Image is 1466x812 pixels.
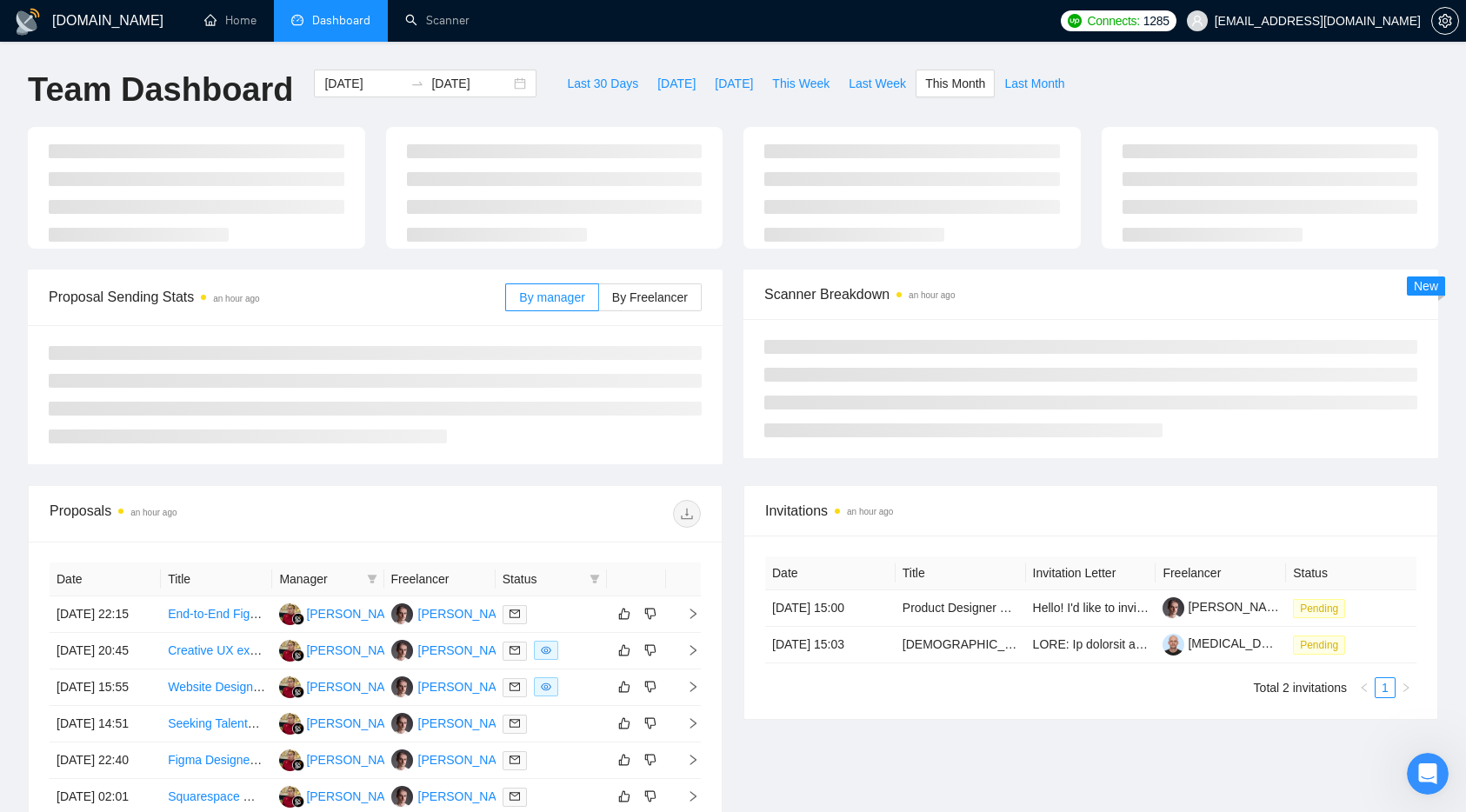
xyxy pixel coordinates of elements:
th: Manager [272,562,383,596]
span: right [673,717,699,729]
span: This Month [925,74,985,93]
button: dislike [640,786,661,807]
li: 1 [1375,677,1396,698]
img: logo [14,8,42,36]
button: like [614,786,635,807]
img: AG [279,676,301,698]
li: Total 2 invitations [1254,677,1347,698]
img: gigradar-bm.png [292,795,304,808]
time: an hour ago [909,290,955,300]
span: Proposal Sending Stats [49,286,505,308]
td: [DATE] 15:55 [50,669,161,706]
img: gigradar-bm.png [292,722,304,735]
a: Figma Designer Needed for App Redesign [168,753,396,767]
img: c1C7RLOuIqWGUqC5q0T5g_uXYEr0nxaCA-yUGdWtBsKA4uU0FIzoRkz0CeEuyj6lff [1163,597,1184,619]
th: Invitation Letter [1026,556,1156,590]
input: Start date [324,74,403,93]
td: Seeking Talented UI/UX Designer for Modern Digital Products [161,706,272,742]
span: right [673,754,699,766]
img: c1yZ1MxMenIC6Wrw_sqpULIawBCBDjBqEkX-Bn-xqEsi0CdSbudS652U_gcZy3AvIZ [1163,634,1184,656]
button: like [614,713,635,734]
div: [PERSON_NAME] [418,750,518,769]
span: Manager [279,569,359,589]
span: mail [510,609,520,619]
span: By Freelancer [612,290,688,304]
span: mail [510,718,520,729]
img: BP [391,749,413,771]
span: filter [586,566,603,592]
th: Freelancer [1156,556,1286,590]
span: filter [590,574,600,584]
th: Date [50,562,161,596]
button: This Week [763,70,839,97]
td: End-to-End Figma UI/UX Refresh for Raveum Investment App [161,596,272,633]
img: AG [279,603,301,625]
a: Website Designer for SaaS Company [168,680,370,694]
td: Figma Designer Needed for App Redesign [161,742,272,779]
div: [PERSON_NAME] [418,787,518,806]
span: mail [510,755,520,765]
span: like [618,680,630,694]
td: Creative UX expert to design a complex workflow [161,633,272,669]
button: dislike [640,603,661,624]
span: dislike [644,680,656,694]
a: Pending [1293,637,1352,651]
span: Connects: [1087,11,1139,30]
span: mail [510,645,520,656]
span: right [1401,682,1411,693]
span: Status [503,569,583,589]
td: [DATE] 15:03 [765,627,896,663]
th: Freelancer [384,562,496,596]
a: 1 [1376,678,1395,697]
div: [PERSON_NAME] [418,604,518,623]
span: Pending [1293,636,1345,655]
img: BP [391,640,413,662]
span: This Week [772,74,830,93]
button: Last 30 Days [557,70,648,97]
span: right [673,644,699,656]
span: Invitations [765,500,1416,522]
button: dislike [640,713,661,734]
img: gigradar-bm.png [292,613,304,625]
span: dashboard [291,14,303,26]
a: End-to-End Figma UI/UX Refresh for Raveum Investment App [168,607,502,621]
a: searchScanner [405,13,470,28]
button: Last Month [995,70,1074,97]
span: setting [1432,14,1458,28]
a: AG[PERSON_NAME] [279,606,406,620]
a: BP[PERSON_NAME] [391,642,518,656]
span: right [673,681,699,693]
button: like [614,676,635,697]
img: AG [279,749,301,771]
span: Scanner Breakdown [764,283,1417,305]
span: like [618,607,630,621]
img: AG [279,640,301,662]
button: like [614,749,635,770]
span: 1285 [1143,11,1169,30]
a: Creative UX expert to design a complex workflow [168,643,433,657]
a: AG[PERSON_NAME] [279,752,406,766]
span: like [618,789,630,803]
span: eye [541,645,551,656]
img: AG [279,713,301,735]
a: BP[PERSON_NAME] [391,715,518,729]
span: dislike [644,789,656,803]
td: Website Designer for SaaS Company [161,669,272,706]
span: filter [367,574,377,584]
a: BP[PERSON_NAME] [391,679,518,693]
a: AG[PERSON_NAME] [279,642,406,656]
span: right [673,790,699,802]
div: [PERSON_NAME] [306,604,406,623]
td: Native Speakers of Polish – Talent Bench for Future Managed Services Recording Projects [896,627,1026,663]
img: BP [391,786,413,808]
td: Product Designer Needed for New iOS Mobile App [896,590,1026,627]
a: BP[PERSON_NAME] [391,606,518,620]
td: [DATE] 14:51 [50,706,161,742]
td: [DATE] 20:45 [50,633,161,669]
th: Date [765,556,896,590]
a: BP[PERSON_NAME] [391,789,518,802]
span: right [673,608,699,620]
img: gigradar-bm.png [292,686,304,698]
a: Pending [1293,601,1352,615]
span: to [410,77,424,90]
